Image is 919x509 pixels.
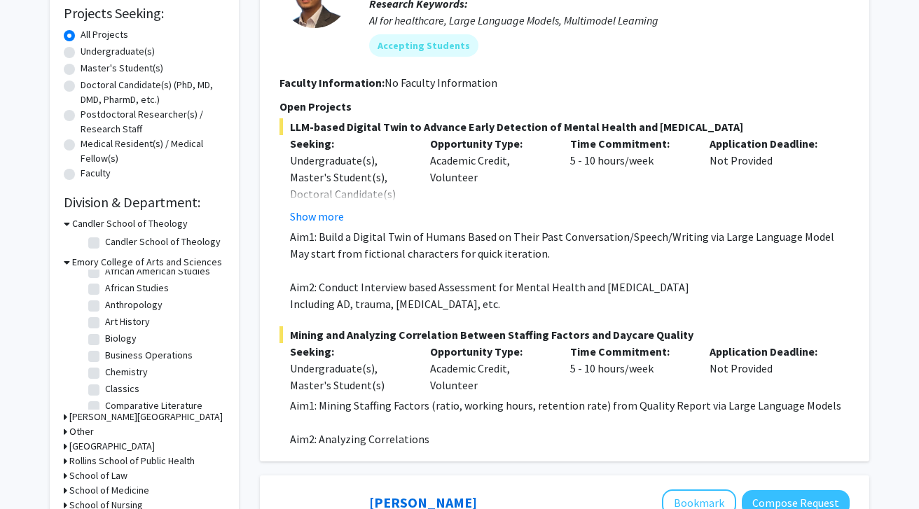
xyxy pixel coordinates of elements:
[81,61,163,76] label: Master's Student(s)
[290,431,850,447] p: Aim2: Analyzing Correlations
[290,279,850,295] p: Aim2: Conduct Interview based Assessment for Mental Health and [MEDICAL_DATA]
[290,343,409,360] p: Seeking:
[420,135,560,225] div: Academic Credit, Volunteer
[290,397,850,414] p: Aim1: Mining Staffing Factors (ratio, working hours, retention rate) from Quality Report via Larg...
[279,76,385,90] b: Faculty Information:
[81,44,155,59] label: Undergraduate(s)
[105,314,150,329] label: Art History
[570,135,689,152] p: Time Commitment:
[290,135,409,152] p: Seeking:
[105,235,221,249] label: Candler School of Theology
[369,12,850,29] div: AI for healthcare, Large Language Models, Multimodel Learning
[69,454,195,468] h3: Rollins School of Public Health
[560,343,700,393] div: 5 - 10 hours/week
[105,398,202,413] label: Comparative Literature
[64,5,225,22] h2: Projects Seeking:
[430,135,549,152] p: Opportunity Type:
[369,34,478,57] mat-chip: Accepting Students
[290,208,344,225] button: Show more
[72,255,222,270] h3: Emory College of Arts and Sciences
[81,27,128,42] label: All Projects
[279,326,850,343] span: Mining and Analyzing Correlation Between Staffing Factors and Daycare Quality
[69,410,223,424] h3: [PERSON_NAME][GEOGRAPHIC_DATA]
[105,298,163,312] label: Anthropology
[279,118,850,135] span: LLM-based Digital Twin to Advance Early Detection of Mental Health and [MEDICAL_DATA]
[105,281,169,295] label: African Studies
[11,446,60,498] iframe: Chat
[72,216,188,231] h3: Candler School of Theology
[290,228,850,245] p: Aim1: Build a Digital Twin of Humans Based on Their Past Conversation/Speech/Writing via Large La...
[385,76,497,90] span: No Faculty Information
[560,135,700,225] div: 5 - 10 hours/week
[420,343,560,393] div: Academic Credit, Volunteer
[81,78,225,107] label: Doctoral Candidate(s) (PhD, MD, DMD, PharmD, etc.)
[81,137,225,166] label: Medical Resident(s) / Medical Fellow(s)
[570,343,689,360] p: Time Commitment:
[699,135,839,225] div: Not Provided
[710,135,829,152] p: Application Deadline:
[290,295,850,312] p: Including AD, trauma, [MEDICAL_DATA], etc.
[69,468,127,483] h3: School of Law
[430,343,549,360] p: Opportunity Type:
[105,382,139,396] label: Classics
[699,343,839,393] div: Not Provided
[105,331,137,346] label: Biology
[710,343,829,360] p: Application Deadline:
[290,245,850,262] p: May start from fictional characters for quick iteration.
[81,166,111,181] label: Faculty
[69,424,94,439] h3: Other
[290,360,409,393] div: Undergraduate(s), Master's Student(s)
[69,439,155,454] h3: [GEOGRAPHIC_DATA]
[105,264,210,279] label: African American Studies
[279,98,850,115] p: Open Projects
[69,483,149,498] h3: School of Medicine
[105,365,148,379] label: Chemistry
[290,152,409,236] div: Undergraduate(s), Master's Student(s), Doctoral Candidate(s) (PhD, MD, DMD, PharmD, etc.)
[105,348,193,363] label: Business Operations
[81,107,225,137] label: Postdoctoral Researcher(s) / Research Staff
[64,194,225,211] h2: Division & Department:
